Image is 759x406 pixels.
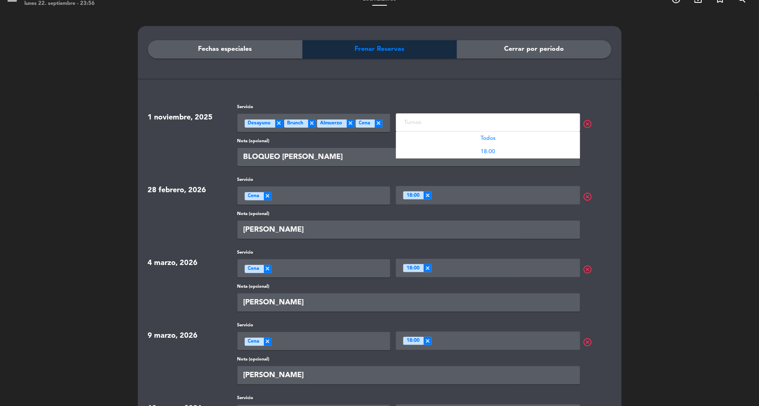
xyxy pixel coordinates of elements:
span: highlight_off [583,337,614,347]
label: Nota (opcional) [237,283,580,291]
label: Servicio [237,176,390,184]
span: highlight_off [583,192,614,202]
span: × [424,337,432,345]
span: × [263,265,272,273]
span: Cena [248,192,259,200]
span: 18:00 [407,265,420,273]
span: 28 febrero, 2026 [148,187,207,194]
span: 9 marzo, 2026 [148,332,198,339]
span: Desayuno [248,119,271,128]
span: × [374,119,383,128]
input: Puede agregar un recordatorio o explicación… [237,293,580,312]
span: × [263,338,272,346]
span: highlight_off [583,265,614,274]
input: Puede agregar un recordatorio o explicación… [237,221,580,239]
span: × [424,264,432,272]
span: × [275,119,283,128]
span: Cena [248,338,259,346]
label: Nota (opcional) [237,138,580,145]
span: 18:00 [407,192,420,200]
span: Cerrar por período [504,44,564,54]
span: highlight_off [583,119,614,129]
input: Puede agregar un recordatorio o explicación… [237,366,580,384]
span: Fechas especiales [198,44,252,54]
input: Puede agregar un recordatorio o explicación… [237,148,580,166]
span: Cena [248,265,259,273]
label: Servicio [237,104,390,111]
span: 1 noviembre, 2025 [148,114,213,121]
label: Servicio [237,395,390,402]
span: × [308,119,316,128]
span: 18:00 [407,337,420,345]
span: 4 marzo, 2026 [148,259,198,267]
span: × [346,119,354,128]
span: × [263,192,272,200]
span: × [424,191,432,200]
span: Brunch [287,119,304,128]
span: Almuerzo [320,119,342,128]
span: Todos [481,135,496,141]
label: Servicio [237,249,390,256]
label: Nota (opcional) [237,211,580,218]
span: Cena [359,119,370,128]
label: Nota (opcional) [237,356,580,363]
label: Servicio [237,322,390,329]
span: Frenar Reservas [355,44,405,54]
span: 18:00 [481,149,495,154]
